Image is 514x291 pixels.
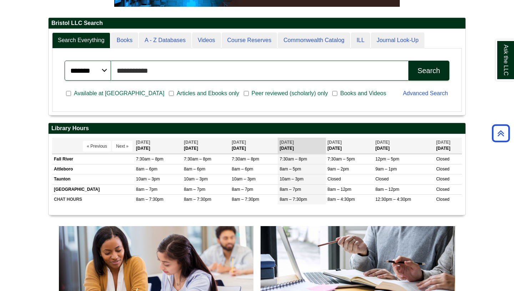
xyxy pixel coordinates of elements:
[184,187,205,192] span: 8am – 7pm
[52,32,110,48] a: Search Everything
[192,32,221,48] a: Videos
[184,197,211,202] span: 8am – 7:30pm
[184,177,208,182] span: 10am – 3pm
[136,187,157,192] span: 8am – 7pm
[49,123,465,134] h2: Library Hours
[184,157,211,162] span: 7:30am – 8pm
[71,89,167,98] span: Available at [GEOGRAPHIC_DATA]
[279,187,301,192] span: 8am – 7pm
[337,89,389,98] span: Books and Videos
[436,157,449,162] span: Closed
[326,138,374,154] th: [DATE]
[244,90,249,97] input: Peer reviewed (scholarly) only
[371,32,424,48] a: Journal Look-Up
[232,167,253,172] span: 8am – 6pm
[52,164,134,174] td: Attleboro
[174,89,242,98] span: Articles and Ebooks only
[279,167,301,172] span: 8am – 5pm
[403,90,448,96] a: Advanced Search
[136,197,163,202] span: 8am – 7:30pm
[436,140,450,145] span: [DATE]
[52,194,134,204] td: CHAT HOURS
[169,90,174,97] input: Articles and Ebooks only
[136,157,163,162] span: 7:30am – 8pm
[376,157,399,162] span: 12pm – 5pm
[232,140,246,145] span: [DATE]
[489,128,512,138] a: Back to Top
[376,140,390,145] span: [DATE]
[332,90,337,97] input: Books and Videos
[112,141,132,152] button: Next »
[184,140,198,145] span: [DATE]
[328,157,355,162] span: 7:30am – 5pm
[232,187,253,192] span: 8am – 7pm
[111,32,138,48] a: Books
[52,154,134,164] td: Fall River
[436,177,449,182] span: Closed
[136,167,157,172] span: 8am – 6pm
[408,61,449,81] button: Search
[279,197,307,202] span: 8am – 7:30pm
[279,140,294,145] span: [DATE]
[376,187,399,192] span: 8am – 12pm
[136,140,150,145] span: [DATE]
[374,138,434,154] th: [DATE]
[249,89,331,98] span: Peer reviewed (scholarly) only
[434,138,462,154] th: [DATE]
[49,18,465,29] h2: Bristol LLC Search
[182,138,230,154] th: [DATE]
[436,167,449,172] span: Closed
[184,167,205,172] span: 8am – 6pm
[222,32,277,48] a: Course Reserves
[328,197,355,202] span: 8am – 4:30pm
[278,32,350,48] a: Commonwealth Catalog
[232,177,256,182] span: 10am – 3pm
[436,197,449,202] span: Closed
[376,167,397,172] span: 9am – 1pm
[66,90,71,97] input: Available at [GEOGRAPHIC_DATA]
[376,177,389,182] span: Closed
[328,140,342,145] span: [DATE]
[52,184,134,194] td: [GEOGRAPHIC_DATA]
[139,32,191,48] a: A - Z Databases
[328,167,349,172] span: 9am – 2pm
[279,157,307,162] span: 7:30am – 8pm
[328,177,341,182] span: Closed
[328,187,352,192] span: 8am – 12pm
[279,177,303,182] span: 10am – 3pm
[418,67,440,75] div: Search
[376,197,411,202] span: 12:30pm – 4:30pm
[436,187,449,192] span: Closed
[136,177,160,182] span: 10am – 3pm
[351,32,370,48] a: ILL
[232,197,259,202] span: 8am – 7:30pm
[134,138,182,154] th: [DATE]
[232,157,259,162] span: 7:30am – 8pm
[278,138,326,154] th: [DATE]
[52,174,134,184] td: Taunton
[230,138,278,154] th: [DATE]
[83,141,111,152] button: « Previous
